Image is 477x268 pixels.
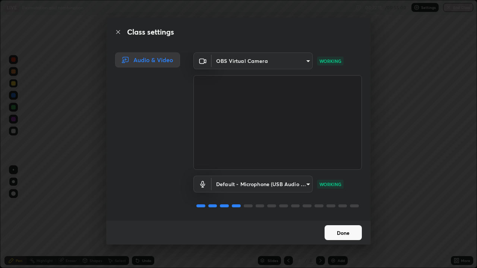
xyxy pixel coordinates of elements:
p: WORKING [319,181,341,188]
div: OBS Virtual Camera [212,52,313,69]
p: WORKING [319,58,341,64]
h2: Class settings [127,26,174,38]
div: OBS Virtual Camera [212,176,313,192]
div: Audio & Video [115,52,180,67]
button: Done [325,225,362,240]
